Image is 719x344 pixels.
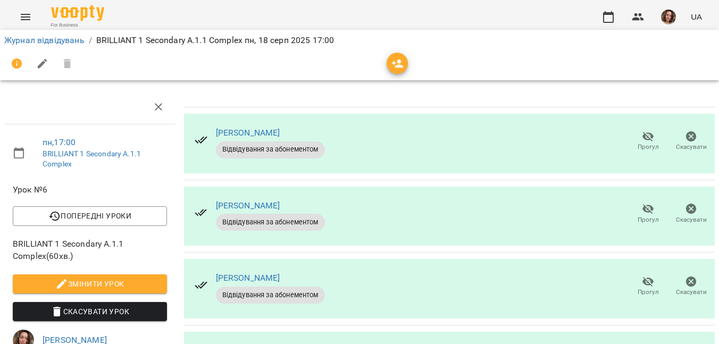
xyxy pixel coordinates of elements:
button: Скасувати [670,272,713,301]
li: / [89,34,92,47]
span: Скасувати [676,142,707,152]
span: Відвідування за абонементом [216,217,325,227]
button: Попередні уроки [13,206,167,225]
a: [PERSON_NAME] [216,128,280,138]
button: Прогул [626,272,670,301]
a: [PERSON_NAME] [216,273,280,283]
a: BRILLIANT 1 Secondary A.1.1 Complex [43,149,141,169]
span: Скасувати [676,288,707,297]
button: UA [687,7,706,27]
span: Змінити урок [21,278,158,290]
a: пн , 17:00 [43,137,76,147]
button: Прогул [626,127,670,156]
span: Прогул [638,142,659,152]
nav: breadcrumb [4,34,715,47]
button: Скасувати [670,199,713,229]
a: Журнал відвідувань [4,35,85,45]
span: Попередні уроки [21,209,158,222]
button: Menu [13,4,38,30]
span: Скасувати Урок [21,305,158,318]
span: BRILLIANT 1 Secondary A.1.1 Complex ( 60 хв. ) [13,238,167,263]
button: Прогул [626,199,670,229]
span: Урок №6 [13,183,167,196]
button: Скасувати [670,127,713,156]
p: BRILLIANT 1 Secondary A.1.1 Complex пн, 18 серп 2025 17:00 [96,34,335,47]
img: 15232f8e2fb0b95b017a8128b0c4ecc9.jpg [661,10,676,24]
button: Скасувати Урок [13,302,167,321]
span: Відвідування за абонементом [216,290,325,300]
span: Прогул [638,215,659,224]
button: Змінити урок [13,274,167,293]
span: For Business [51,22,104,29]
span: Прогул [638,288,659,297]
span: Скасувати [676,215,707,224]
span: UA [691,11,702,22]
img: Voopty Logo [51,5,104,21]
a: [PERSON_NAME] [216,200,280,211]
span: Відвідування за абонементом [216,145,325,154]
